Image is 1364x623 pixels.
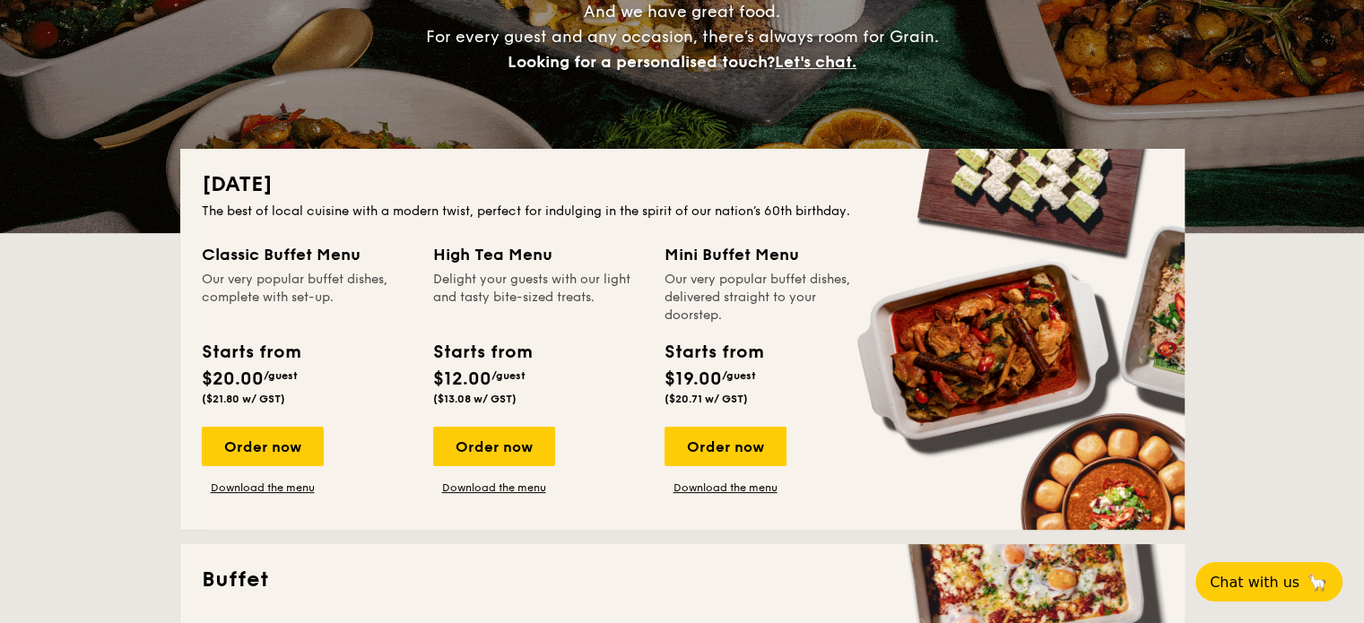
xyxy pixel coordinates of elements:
a: Download the menu [202,480,324,495]
button: Chat with us🦙 [1195,562,1342,601]
div: Starts from [665,339,762,366]
div: Delight your guests with our light and tasty bite-sized treats. [433,271,643,324]
div: Order now [202,427,324,466]
span: Looking for a personalised touch? [508,52,775,72]
div: Classic Buffet Menu [202,242,412,267]
div: Starts from [433,339,531,366]
span: $19.00 [665,368,722,390]
div: Order now [433,427,555,466]
span: /guest [491,369,526,382]
span: Chat with us [1210,574,1299,591]
span: And we have great food. For every guest and any occasion, there’s always room for Grain. [426,2,939,72]
span: ($21.80 w/ GST) [202,393,285,405]
h2: Buffet [202,566,1163,594]
span: /guest [264,369,298,382]
span: $20.00 [202,368,264,390]
span: Let's chat. [775,52,856,72]
span: $12.00 [433,368,491,390]
div: Our very popular buffet dishes, complete with set-up. [202,271,412,324]
div: Mini Buffet Menu [665,242,874,267]
span: 🦙 [1307,572,1328,593]
span: /guest [722,369,756,382]
a: Download the menu [665,480,786,495]
a: Download the menu [433,480,555,495]
div: Order now [665,427,786,466]
div: Our very popular buffet dishes, delivered straight to your doorstep. [665,271,874,324]
span: ($13.08 w/ GST) [433,393,517,405]
span: ($20.71 w/ GST) [665,393,748,405]
div: High Tea Menu [433,242,643,267]
div: The best of local cuisine with a modern twist, perfect for indulging in the spirit of our nation’... [202,203,1163,221]
h2: [DATE] [202,170,1163,199]
div: Starts from [202,339,300,366]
